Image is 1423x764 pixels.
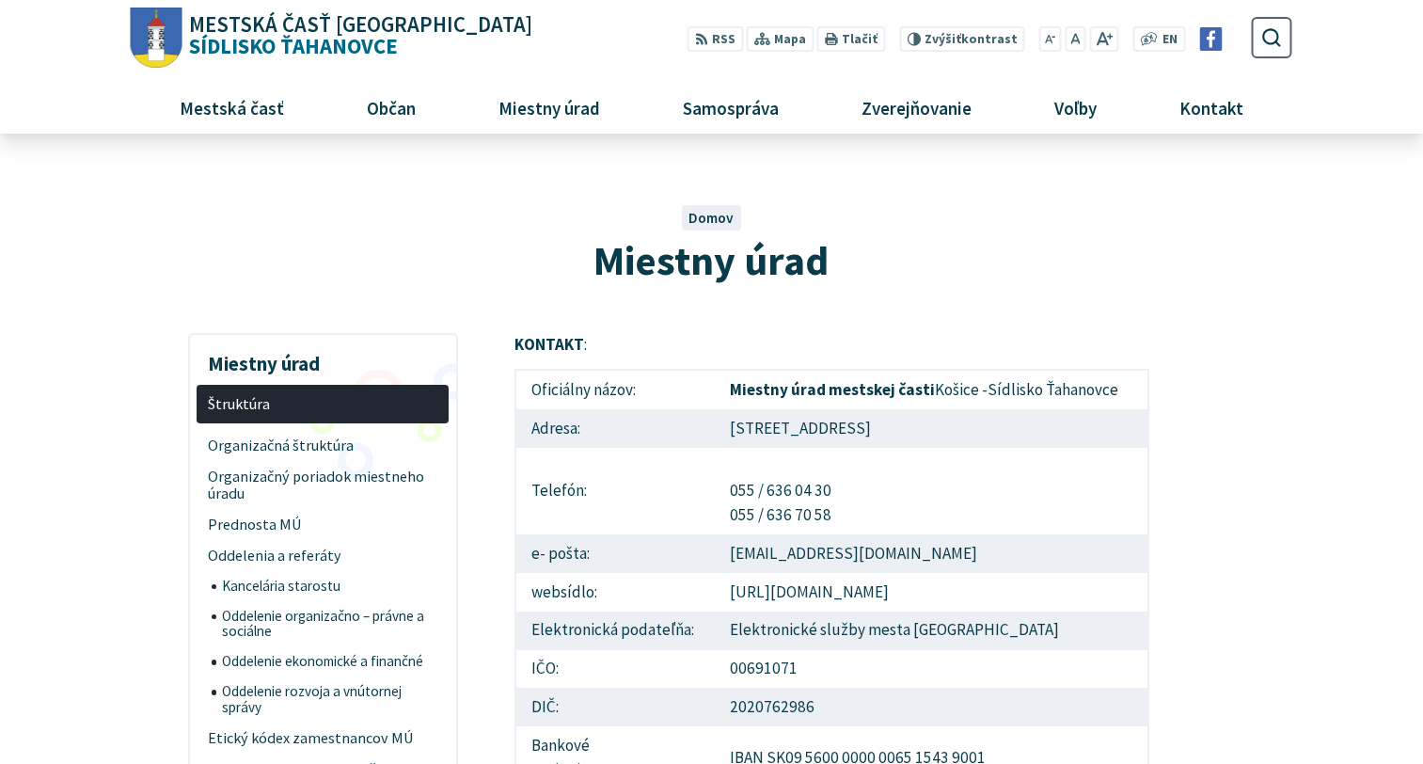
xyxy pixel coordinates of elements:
[208,461,438,509] span: Organizačný poriadok miestneho úradu
[842,32,878,47] span: Tlačiť
[747,26,814,52] a: Mapa
[715,370,1148,409] td: Košice -Sídlisko Ťahanovce
[464,82,634,133] a: Miestny úrad
[208,723,438,754] span: Etický kódex zamestnancov MÚ
[222,601,438,647] span: Oddelenie organizačno – právne a sociálne
[925,32,1018,47] span: kontrast
[1173,82,1251,133] span: Kontakt
[197,723,449,754] a: Etický kódex zamestnancov MÚ
[1089,26,1118,52] button: Zväčšiť veľkosť písma
[688,26,743,52] a: RSS
[715,534,1148,573] td: [EMAIL_ADDRESS][DOMAIN_NAME]
[514,333,1149,358] p: :
[925,31,961,47] span: Zvýšiť
[712,30,735,50] span: RSS
[730,504,831,525] a: 055 / 636 70 58
[730,379,935,400] strong: Miestny úrad mestskej časti
[208,389,438,420] span: Štruktúra
[817,26,885,52] button: Tlačiť
[131,8,532,69] a: Logo Sídlisko Ťahanovce, prejsť na domovskú stránku.
[1158,30,1183,50] a: EN
[197,339,449,378] h3: Miestny úrad
[730,696,814,717] a: 2020762986
[212,647,450,677] a: Oddelenie ekonomické a finančné
[197,509,449,540] a: Prednosta MÚ
[730,619,1059,640] a: Elektronické služby mesta [GEOGRAPHIC_DATA]
[1146,82,1278,133] a: Kontakt
[515,448,715,534] td: Telefón:
[854,82,978,133] span: Zverejňovanie
[359,82,422,133] span: Občan
[208,430,438,461] span: Organizačná štruktúra
[1039,26,1062,52] button: Zmenšiť veľkosť písma
[715,573,1148,612] td: [URL][DOMAIN_NAME]
[515,409,715,448] td: Adresa:
[649,82,814,133] a: Samospráva
[212,571,450,601] a: Kancelária starostu
[515,370,715,409] td: Oficiálny názov:
[675,82,785,133] span: Samospráva
[715,409,1148,448] td: [STREET_ADDRESS]
[730,658,798,678] a: 00691071
[172,82,291,133] span: Mestská časť
[182,14,533,57] span: Sídlisko Ťahanovce
[515,534,715,573] td: e- pošta:
[515,650,715,689] td: IČO:
[1162,30,1178,50] span: EN
[828,82,1006,133] a: Zverejňovanie
[189,14,532,36] span: Mestská časť [GEOGRAPHIC_DATA]
[208,540,438,571] span: Oddelenia a referáty
[222,676,438,723] span: Oddelenie rozvoja a vnútornej správy
[730,480,831,501] a: 055 / 636 04 30
[514,334,584,355] strong: KONTAKT
[515,573,715,612] td: websídlo:
[212,601,450,647] a: Oddelenie organizačno – právne a sociálne
[491,82,607,133] span: Miestny úrad
[131,8,182,69] img: Prejsť na domovskú stránku
[593,234,829,286] span: Miestny úrad
[1199,27,1223,51] img: Prejsť na Facebook stránku
[212,676,450,723] a: Oddelenie rozvoja a vnútornej správy
[515,612,715,650] td: Elektronická podateľňa:
[197,540,449,571] a: Oddelenia a referáty
[197,461,449,509] a: Organizačný poriadok miestneho úradu
[1065,26,1085,52] button: Nastaviť pôvodnú veľkosť písma
[1020,82,1131,133] a: Voľby
[899,26,1024,52] button: Zvýšiťkontrast
[222,571,438,601] span: Kancelária starostu
[145,82,318,133] a: Mestská časť
[208,509,438,540] span: Prednosta MÚ
[1048,82,1104,133] span: Voľby
[197,430,449,461] a: Organizačná štruktúra
[774,30,806,50] span: Mapa
[515,688,715,726] td: DIČ:
[222,647,438,677] span: Oddelenie ekonomické a finančné
[688,209,734,227] a: Domov
[197,385,449,423] a: Štruktúra
[332,82,450,133] a: Občan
